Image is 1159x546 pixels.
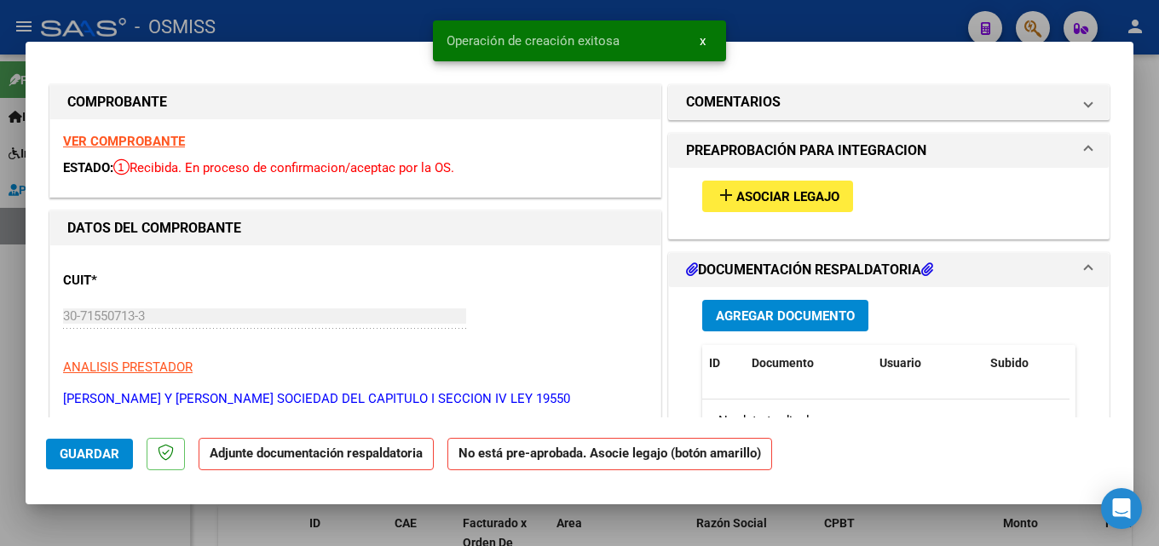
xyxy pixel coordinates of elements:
[1069,345,1154,382] datatable-header-cell: Acción
[67,94,167,110] strong: COMPROBANTE
[113,160,454,175] span: Recibida. En proceso de confirmacion/aceptac por la OS.
[63,160,113,175] span: ESTADO:
[447,32,620,49] span: Operación de creación exitosa
[669,168,1109,239] div: PREAPROBACIÓN PARA INTEGRACION
[686,26,719,56] button: x
[63,359,193,375] span: ANALISIS PRESTADOR
[686,260,933,280] h1: DOCUMENTACIÓN RESPALDATORIA
[702,300,868,331] button: Agregar Documento
[686,92,781,112] h1: COMENTARIOS
[67,220,241,236] strong: DATOS DEL COMPROBANTE
[669,85,1109,119] mat-expansion-panel-header: COMENTARIOS
[1101,488,1142,529] div: Open Intercom Messenger
[669,134,1109,168] mat-expansion-panel-header: PREAPROBACIÓN PARA INTEGRACION
[669,253,1109,287] mat-expansion-panel-header: DOCUMENTACIÓN RESPALDATORIA
[752,356,814,370] span: Documento
[873,345,983,382] datatable-header-cell: Usuario
[879,356,921,370] span: Usuario
[702,181,853,212] button: Asociar Legajo
[686,141,926,161] h1: PREAPROBACIÓN PARA INTEGRACION
[63,134,185,149] a: VER COMPROBANTE
[990,356,1029,370] span: Subido
[983,345,1069,382] datatable-header-cell: Subido
[702,399,1070,442] div: No data to display
[46,439,133,469] button: Guardar
[447,438,772,471] strong: No está pre-aprobada. Asocie legajo (botón amarillo)
[716,185,736,205] mat-icon: add
[736,189,839,204] span: Asociar Legajo
[745,345,873,382] datatable-header-cell: Documento
[700,33,706,49] span: x
[63,271,239,290] p: CUIT
[63,389,648,409] p: [PERSON_NAME] Y [PERSON_NAME] SOCIEDAD DEL CAPITULO I SECCION IV LEY 19550
[716,308,855,324] span: Agregar Documento
[60,446,119,462] span: Guardar
[702,345,745,382] datatable-header-cell: ID
[210,445,423,461] strong: Adjunte documentación respaldatoria
[709,356,720,370] span: ID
